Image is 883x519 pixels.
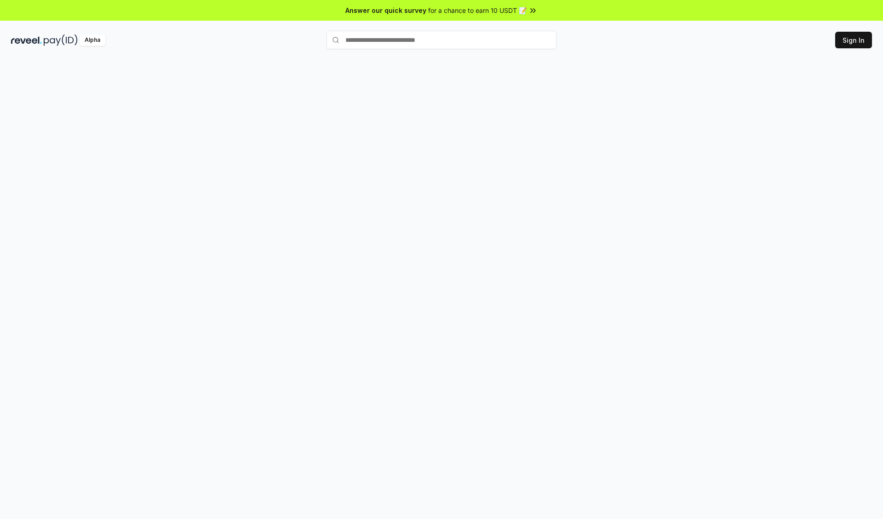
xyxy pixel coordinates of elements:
div: Alpha [80,34,105,46]
span: Answer our quick survey [345,6,426,15]
button: Sign In [835,32,872,48]
span: for a chance to earn 10 USDT 📝 [428,6,527,15]
img: pay_id [44,34,78,46]
img: reveel_dark [11,34,42,46]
